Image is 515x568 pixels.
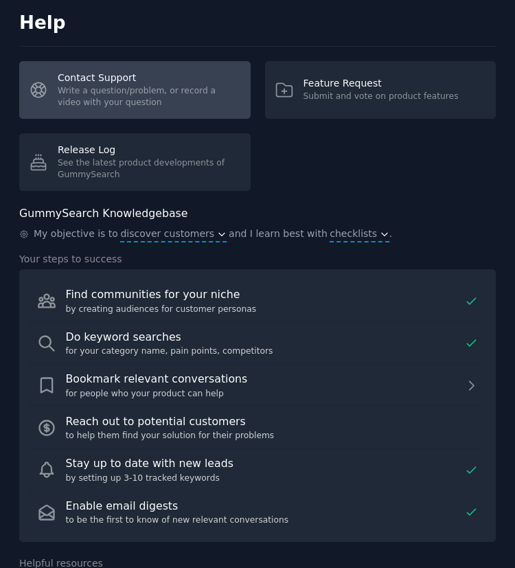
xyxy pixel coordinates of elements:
[19,252,496,266] h3: Your steps to success
[19,227,496,242] div: .
[66,514,459,527] div: to be the first to know of new relevant conversations
[66,345,459,358] div: for your category name, pain points, competitors
[120,227,226,241] button: discover customers
[66,329,459,346] div: Do keyword searches
[304,91,459,103] div: Submit and vote on product features
[29,365,486,405] a: Bookmark relevant conversationsfor people who your product can help
[19,61,251,119] a: Contact SupportWrite a question/problem, or record a video with your question
[66,388,459,400] div: for people who your product can help
[29,408,486,448] a: Reach out to potential customersto help them find your solution for their problems
[29,450,486,490] a: Stay up to date with new leadsby setting up 3-10 tracked keywords
[66,286,459,304] div: Find communities for your niche
[66,304,459,316] div: by creating audiences for customer personas
[66,455,459,473] div: Stay up to date with new leads
[29,323,486,363] a: Do keyword searchesfor your category name, pain points, competitors
[66,413,479,431] div: Reach out to potential customers
[29,281,486,321] a: Find communities for your nicheby creating audiences for customer personas
[330,227,389,241] button: checklists
[265,61,496,119] a: Feature RequestSubmit and vote on product features
[19,205,187,223] h2: GummySearch Knowledgebase
[66,371,459,388] div: Bookmark relevant conversations
[29,492,486,532] a: Enable email digeststo be the first to know of new relevant conversations
[19,133,251,191] a: Release LogSee the latest product developments of GummySearch
[229,227,328,242] span: and I learn best with
[66,430,479,442] div: to help them find your solution for their problems
[58,143,241,157] div: Release Log
[330,227,377,241] span: checklists
[34,227,118,242] span: My objective is to
[58,157,241,181] div: See the latest product developments of GummySearch
[304,76,459,91] div: Feature Request
[19,12,496,34] h2: Help
[120,227,214,241] span: discover customers
[66,498,459,515] div: Enable email digests
[66,473,459,485] div: by setting up 3-10 tracked keywords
